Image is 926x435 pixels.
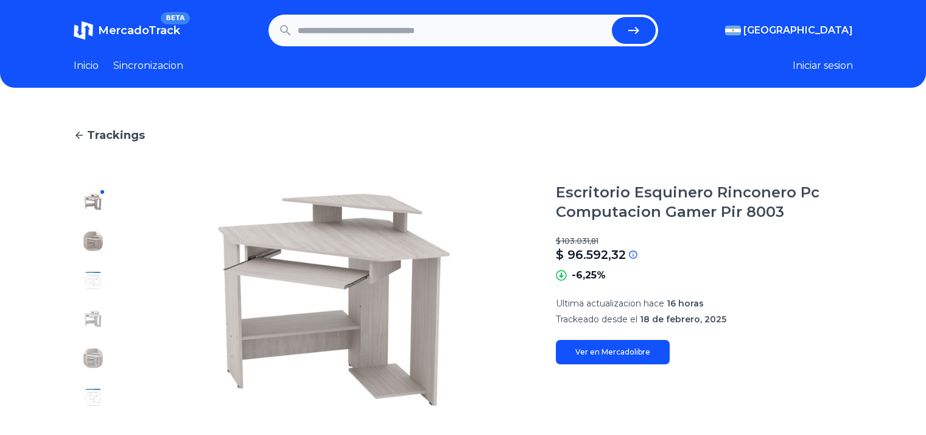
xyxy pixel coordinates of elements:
[83,232,103,251] img: Escritorio Esquinero Rinconero Pc Computacion Gamer Pir 8003
[87,127,145,144] span: Trackings
[556,236,853,246] p: $ 103.031,81
[667,298,704,309] span: 16 horas
[743,23,853,38] span: [GEOGRAPHIC_DATA]
[74,58,99,73] a: Inicio
[98,24,180,37] span: MercadoTrack
[725,26,741,35] img: Argentina
[74,21,93,40] img: MercadoTrack
[640,314,726,325] span: 18 de febrero, 2025
[556,298,664,309] span: Ultima actualizacion hace
[556,314,637,325] span: Trackeado desde el
[113,58,183,73] a: Sincronizacion
[725,23,853,38] button: [GEOGRAPHIC_DATA]
[83,348,103,368] img: Escritorio Esquinero Rinconero Pc Computacion Gamer Pir 8003
[161,12,189,24] span: BETA
[83,193,103,212] img: Escritorio Esquinero Rinconero Pc Computacion Gamer Pir 8003
[83,271,103,290] img: Escritorio Esquinero Rinconero Pc Computacion Gamer Pir 8003
[83,309,103,329] img: Escritorio Esquinero Rinconero Pc Computacion Gamer Pir 8003
[793,58,853,73] button: Iniciar sesion
[556,340,670,364] a: Ver en Mercadolibre
[572,268,606,283] p: -6,25%
[74,127,853,144] a: Trackings
[556,246,626,263] p: $ 96.592,32
[556,183,853,222] h1: Escritorio Esquinero Rinconero Pc Computacion Gamer Pir 8003
[83,387,103,407] img: Escritorio Esquinero Rinconero Pc Computacion Gamer Pir 8003
[74,21,180,40] a: MercadoTrackBETA
[137,183,531,417] img: Escritorio Esquinero Rinconero Pc Computacion Gamer Pir 8003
